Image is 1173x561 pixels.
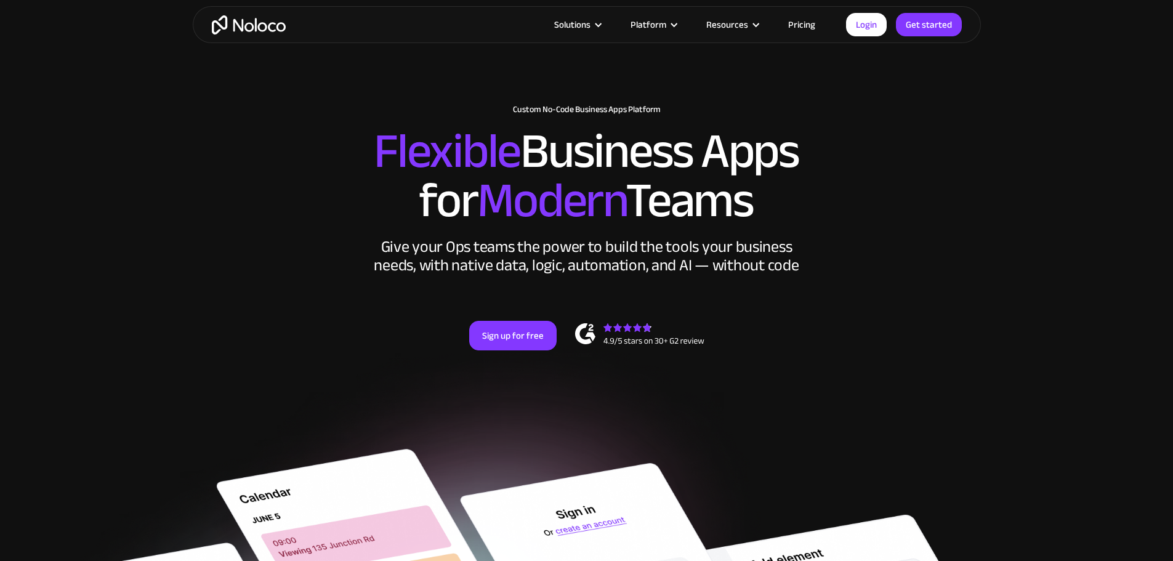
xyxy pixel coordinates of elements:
h1: Custom No-Code Business Apps Platform [205,105,969,115]
span: Flexible [374,105,520,197]
a: Get started [896,13,962,36]
div: Give your Ops teams the power to build the tools your business needs, with native data, logic, au... [371,238,802,275]
a: Sign up for free [469,321,557,350]
a: Pricing [773,17,831,33]
div: Solutions [539,17,615,33]
a: home [212,15,286,34]
div: Platform [631,17,666,33]
a: Login [846,13,887,36]
div: Platform [615,17,691,33]
h2: Business Apps for Teams [205,127,969,225]
div: Resources [706,17,748,33]
div: Resources [691,17,773,33]
span: Modern [477,155,626,246]
div: Solutions [554,17,591,33]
